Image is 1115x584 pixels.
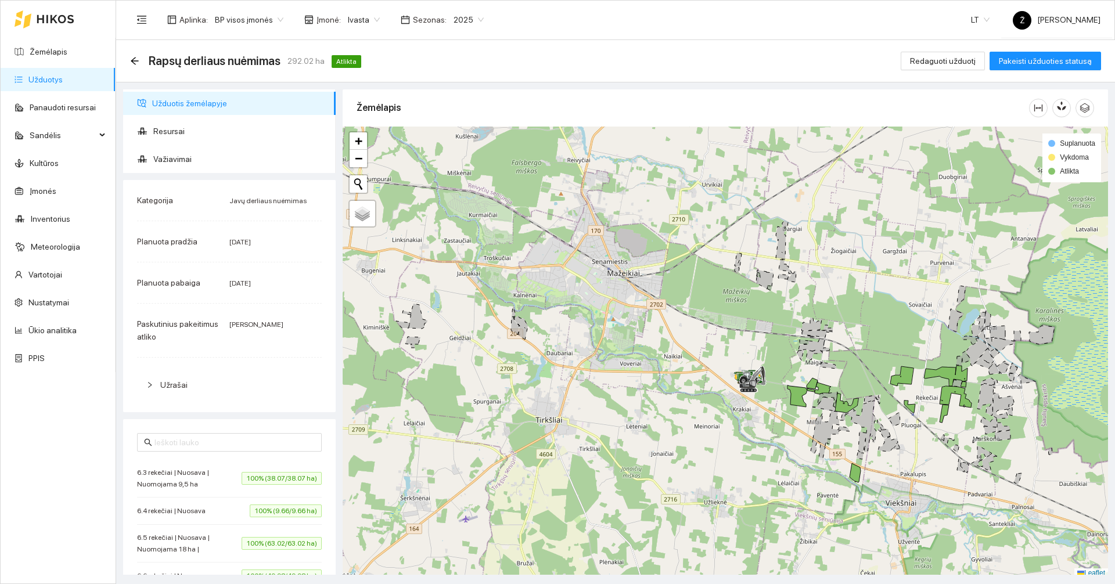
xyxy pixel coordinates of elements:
span: Suplanuota [1060,139,1095,147]
a: PPIS [28,354,45,363]
a: Užduotys [28,75,63,84]
span: [PERSON_NAME] [229,320,283,329]
span: 6.4 rekečiai | Nuosava [137,505,211,517]
span: calendar [401,15,410,24]
span: − [355,151,362,165]
a: Nustatymai [28,298,69,307]
span: column-width [1030,103,1047,113]
span: 100% (9.66/9.66 ha) [250,504,322,517]
span: Kategorija [137,196,173,205]
span: layout [167,15,177,24]
button: menu-fold [130,8,153,31]
div: Žemėlapis [357,91,1029,124]
a: Panaudoti resursai [30,103,96,112]
button: Redaguoti užduotį [901,52,985,70]
span: Aplinka : [179,13,208,26]
span: 100% (38.07/38.07 ha) [242,472,322,485]
a: Zoom in [350,132,367,150]
span: 292.02 ha [287,55,325,67]
span: Planuota pradžia [137,237,197,246]
span: right [146,381,153,388]
span: Pakeisti užduoties statusą [999,55,1092,67]
span: 2025 [454,11,484,28]
div: Užrašai [137,372,322,398]
span: Javų derliaus nuėmimas [229,197,307,205]
span: Sandėlis [30,124,96,147]
button: column-width [1029,99,1048,117]
span: Sezonas : [413,13,447,26]
span: shop [304,15,314,24]
span: menu-fold [136,15,147,25]
span: Vykdoma [1060,153,1089,161]
a: Vartotojai [28,270,62,279]
span: BP visos įmonės [215,11,283,28]
span: [PERSON_NAME] [1013,15,1100,24]
span: Užrašai [160,380,188,390]
span: search [144,438,152,446]
span: Užduotis žemėlapyje [152,92,326,115]
a: Kultūros [30,158,59,168]
span: Paskutinius pakeitimus atliko [137,319,218,341]
a: Žemėlapis [30,47,67,56]
a: Leaflet [1077,569,1105,577]
span: 6.5 rekečiai | Nuosava | Nuomojama 18 ha | [137,532,242,555]
a: Ūkio analitika [28,326,77,335]
span: [DATE] [229,279,251,287]
span: [DATE] [229,238,251,246]
button: Pakeisti užduoties statusą [990,52,1101,70]
span: Važiavimai [153,147,326,171]
input: Ieškoti lauko [154,436,315,449]
span: 100% (49.98/49.98 ha) [242,569,322,582]
span: Ž [1020,11,1025,30]
span: Planuota pabaiga [137,278,200,287]
span: Rapsų derliaus nuėmimas [149,52,280,70]
span: + [355,134,362,148]
a: Inventorius [31,214,70,223]
span: LT [971,11,990,28]
span: Įmonė : [316,13,341,26]
span: Ivasta [348,11,380,28]
span: Atlikta [1060,167,1079,175]
span: 6.3 rekečiai | Nuosava | Nuomojama 9,5 ha [137,467,242,490]
span: arrow-left [130,56,139,66]
span: Resursai [153,120,326,143]
div: Atgal [130,56,139,66]
span: Redaguoti užduotį [910,55,976,67]
span: 100% (63.02/63.02 ha) [242,537,322,550]
a: Redaguoti užduotį [901,56,985,66]
a: Layers [350,201,375,226]
span: Atlikta [332,55,361,68]
a: Įmonės [30,186,56,196]
span: 6.6 rekečiai | Nuosava [137,570,211,582]
a: Meteorologija [31,242,80,251]
button: Initiate a new search [350,175,367,193]
a: Zoom out [350,150,367,167]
